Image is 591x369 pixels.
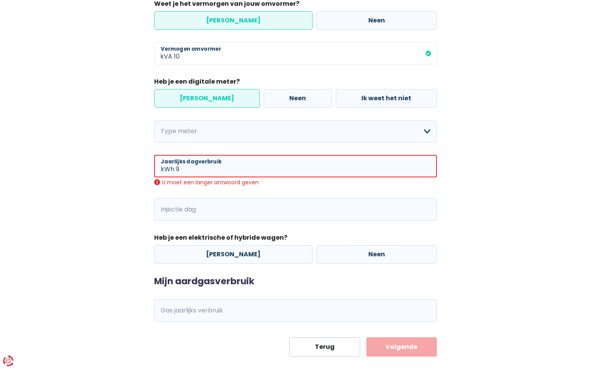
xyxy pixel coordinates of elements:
h2: Mijn aardgasverbruik [154,276,437,287]
label: [PERSON_NAME] [154,11,313,30]
label: Neen [316,245,437,264]
button: Volgende [366,337,437,357]
span: kWh [154,155,176,177]
legend: Heb je een elektrische of hybride wagen? [154,233,437,245]
legend: Heb je een digitale meter? [154,77,437,89]
label: Neen [264,89,332,108]
label: Ik weet het niet [336,89,437,108]
label: [PERSON_NAME] [154,245,313,264]
span: kVA [154,42,174,65]
div: U moet een langer antwoord geven [154,179,437,186]
span: kWh [154,299,175,322]
label: [PERSON_NAME] [154,89,260,108]
label: Neen [316,11,437,30]
span: kWh [154,198,175,221]
button: Terug [289,337,360,357]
